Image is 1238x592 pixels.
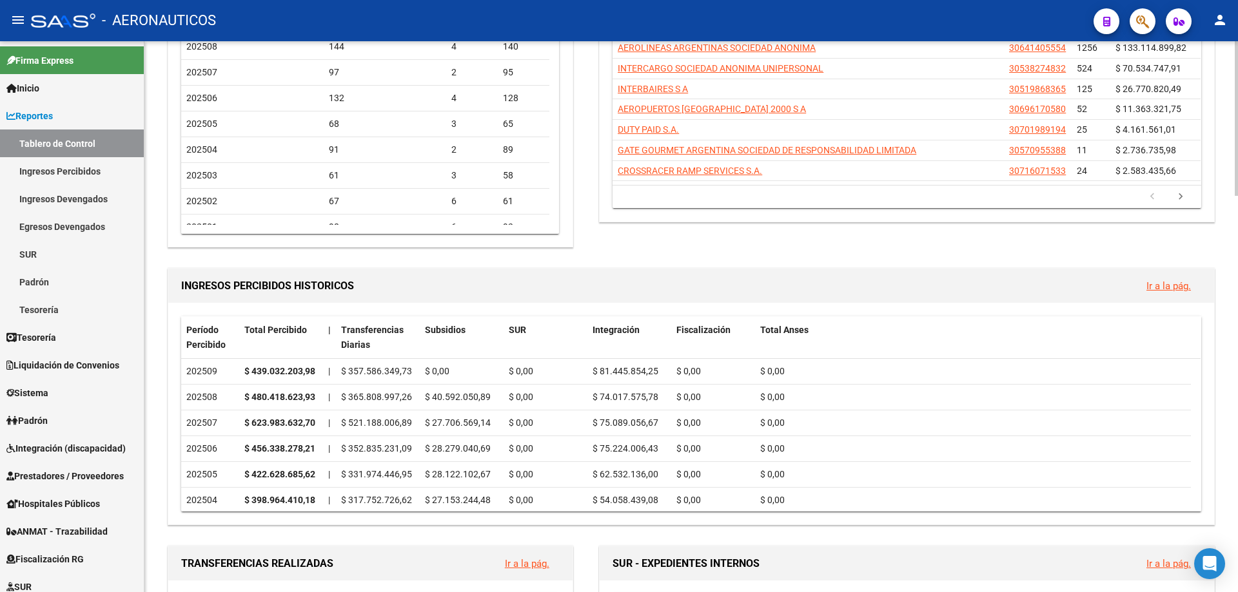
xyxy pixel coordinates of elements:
span: Sistema [6,386,48,400]
span: | [328,366,330,376]
span: $ 70.534.747,91 [1115,63,1181,73]
span: AEROPUERTOS [GEOGRAPHIC_DATA] 2000 S A [618,104,806,114]
span: Hospitales Públicos [6,497,100,511]
span: 52 [1077,104,1087,114]
span: 30519868365 [1009,84,1066,94]
div: 2 [451,65,493,80]
strong: $ 398.964.410,18 [244,495,315,505]
span: $ 0,00 [676,443,701,454]
strong: $ 439.032.203,98 [244,366,315,376]
span: $ 81.445.854,25 [593,366,658,376]
span: $ 317.752.726,62 [341,495,412,505]
div: 4 [451,39,493,54]
button: Ir a la pág. [1136,551,1201,575]
span: | [328,325,331,335]
div: 144 [329,39,442,54]
span: Firma Express [6,53,74,68]
span: $ 0,00 [760,417,785,428]
span: $ 331.974.446,95 [341,469,412,479]
div: 6 [451,194,493,209]
span: $ 0,00 [760,392,785,402]
span: Integración [593,325,640,335]
span: $ 2.583.435,66 [1115,166,1176,176]
span: 202508 [186,41,217,52]
span: $ 0,00 [676,392,701,402]
div: 89 [503,142,544,157]
span: $ 0,00 [509,495,533,505]
div: 132 [329,91,442,106]
span: Total Percibido [244,325,307,335]
span: SUR - EXPEDIENTES INTERNOS [613,557,760,569]
datatable-header-cell: Integración [587,316,671,359]
span: $ 0,00 [509,366,533,376]
span: $ 27.706.569,14 [425,417,491,428]
datatable-header-cell: Total Anses [755,316,1191,359]
span: $ 365.808.997,26 [341,392,412,402]
span: 30641405554 [1009,43,1066,53]
span: | [328,469,330,479]
span: $ 0,00 [425,366,449,376]
datatable-header-cell: Total Percibido [239,316,323,359]
a: go to next page [1168,190,1193,204]
span: Inicio [6,81,39,95]
span: $ 28.122.102,67 [425,469,491,479]
span: Prestadores / Proveedores [6,469,124,483]
span: $ 4.161.561,01 [1115,124,1176,135]
span: $ 40.592.050,89 [425,392,491,402]
div: 61 [329,168,442,183]
span: 202503 [186,170,217,180]
datatable-header-cell: Transferencias Diarias [336,316,420,359]
a: Ir a la pág. [1146,558,1191,569]
span: Subsidios [425,325,466,335]
span: AEROLINEAS ARGENTINAS SOCIEDAD ANONIMA [618,43,816,53]
span: $ 54.058.439,08 [593,495,658,505]
div: 61 [503,194,544,209]
span: Total Anses [760,325,809,335]
mat-icon: menu [10,12,26,28]
a: Ir a la pág. [1146,280,1191,292]
span: Liquidación de Convenios [6,358,119,372]
span: 25 [1077,124,1087,135]
span: Reportes [6,109,53,123]
span: $ 0,00 [509,417,533,428]
div: 3 [451,117,493,131]
span: 1256 [1077,43,1097,53]
div: 202509 [186,364,234,379]
span: 202506 [186,93,217,103]
div: Open Intercom Messenger [1194,548,1225,579]
span: TRANSFERENCIAS REALIZADAS [181,557,333,569]
a: go to previous page [1140,190,1164,204]
span: $ 27.153.244,48 [425,495,491,505]
div: 202507 [186,415,234,430]
datatable-header-cell: | [323,316,336,359]
span: $ 0,00 [760,495,785,505]
span: Fiscalización [676,325,731,335]
div: 202506 [186,441,234,456]
span: 202505 [186,119,217,129]
span: INTERBAIRES S A [618,84,688,94]
span: 30570955388 [1009,145,1066,155]
span: 30716071533 [1009,166,1066,176]
strong: $ 480.418.623,93 [244,392,315,402]
span: 24 [1077,166,1087,176]
span: $ 0,00 [760,443,785,454]
span: Integración (discapacidad) [6,441,126,455]
span: ANMAT - Trazabilidad [6,524,108,539]
div: 3 [451,168,493,183]
span: $ 521.188.006,89 [341,417,412,428]
span: 30701989194 [1009,124,1066,135]
span: Período Percibido [186,325,226,350]
span: 202504 [186,144,217,155]
a: Ir a la pág. [505,558,549,569]
span: Tesorería [6,330,56,345]
span: INGRESOS PERCIBIDOS HISTORICOS [181,280,354,292]
span: $ 0,00 [509,392,533,402]
span: $ 26.770.820,49 [1115,84,1181,94]
div: 97 [329,65,442,80]
span: - AERONAUTICOS [102,6,216,35]
div: 6 [451,220,493,234]
span: 202507 [186,67,217,77]
div: 95 [503,65,544,80]
span: $ 0,00 [760,366,785,376]
div: 202508 [186,390,234,405]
